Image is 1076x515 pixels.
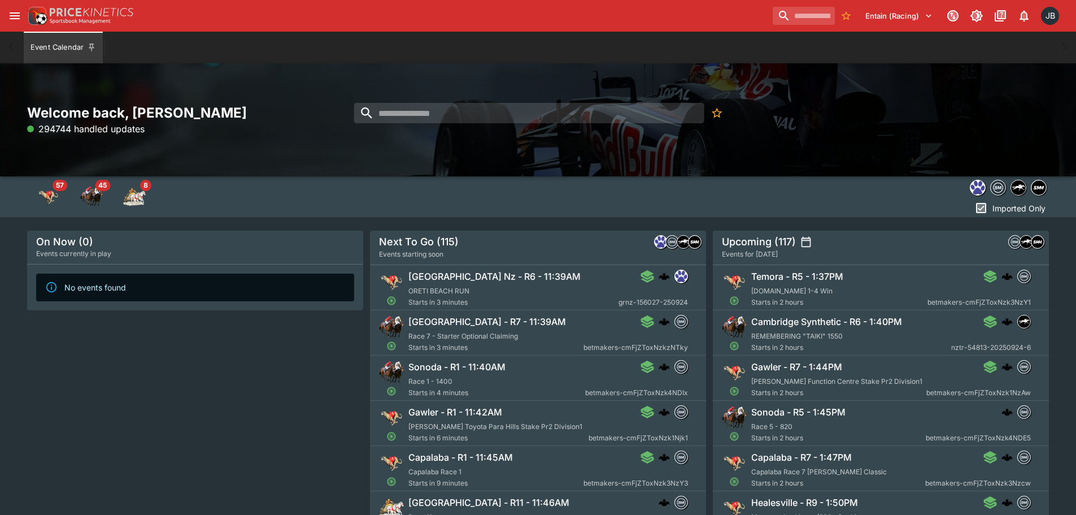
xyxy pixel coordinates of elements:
[25,5,47,27] img: PriceKinetics Logo
[722,451,747,475] img: greyhound_racing.png
[1038,3,1062,28] button: Josh Brown
[27,176,156,217] div: Event type filters
[408,271,581,283] h6: [GEOGRAPHIC_DATA] Nz - R6 - 11:39AM
[751,271,843,283] h6: Temora - R5 - 1:37PM
[1031,180,1047,196] div: samemeetingmulti
[1031,236,1044,248] img: samemeetingmulti.png
[123,185,146,208] img: harness_racing
[659,452,670,463] img: logo-cerberus.svg
[927,297,1031,308] span: betmakers-cmFjZToxNzk3NzY1
[27,104,363,122] h2: Welcome back, [PERSON_NAME]
[729,477,739,487] svg: Open
[53,180,67,191] span: 57
[675,451,687,464] img: betmakers.png
[1017,360,1031,374] div: betmakers
[837,7,855,25] button: No Bookmarks
[80,185,103,208] div: Horse Racing
[659,361,670,373] img: logo-cerberus.svg
[859,7,939,25] button: Select Tenant
[674,496,688,509] div: betmakers
[926,432,1031,444] span: betmakers-cmFjZToxNzk4NDE5
[1017,451,1031,464] div: betmakers
[354,103,704,123] input: search
[408,452,513,464] h6: Capalaba - R1 - 11:45AM
[408,406,502,418] h6: Gawler - R1 - 11:42AM
[659,406,670,418] img: logo-cerberus.svg
[751,432,926,444] span: Starts in 2 hours
[408,332,518,340] span: Race 7 - Starter Optional Claiming
[408,297,618,308] span: Starts in 3 minutes
[675,406,687,418] img: betmakers.png
[689,236,701,248] img: samemeetingmulti.png
[27,122,145,136] p: 294744 handled updates
[674,360,688,374] div: betmakers
[943,6,963,26] button: Connected to PK
[722,360,747,385] img: greyhound_racing.png
[677,236,690,248] img: nztr.png
[722,249,778,260] span: Events for [DATE]
[707,103,727,123] button: No Bookmarks
[386,386,397,396] svg: Open
[5,6,25,26] button: open drawer
[408,342,583,353] span: Starts in 3 minutes
[408,287,469,295] span: ORETI BEACH RUN
[386,431,397,442] svg: Open
[751,332,843,340] span: REMEMBERING "TAIKI" 1550
[926,387,1031,399] span: betmakers-cmFjZToxNzk1NzAw
[659,452,670,463] div: cerberus
[674,405,688,419] div: betmakers
[659,316,670,327] div: cerberus
[386,341,397,351] svg: Open
[751,342,951,353] span: Starts in 2 hours
[659,361,670,373] div: cerberus
[751,452,852,464] h6: Capalaba - R7 - 1:47PM
[408,316,566,328] h6: [GEOGRAPHIC_DATA] - R7 - 11:39AM
[379,270,404,295] img: greyhound_racing.png
[1041,7,1059,25] div: Josh Brown
[1001,497,1013,508] div: cerberus
[659,406,670,418] div: cerberus
[773,7,835,25] input: search
[675,315,687,328] img: betmakers.png
[729,386,739,396] svg: Open
[722,270,747,295] img: greyhound_racing.png
[1001,271,1013,282] img: logo-cerberus.svg
[1017,496,1031,509] div: betmakers
[751,406,846,418] h6: Sonoda - R5 - 1:45PM
[751,361,842,373] h6: Gawler - R7 - 1:44PM
[751,422,792,431] span: Race 5 - 820
[379,360,404,385] img: horse_racing.png
[751,478,925,489] span: Starts in 2 hours
[1018,361,1030,373] img: betmakers.png
[688,235,702,249] div: samemeetingmulti
[379,315,404,340] img: horse_racing.png
[95,180,110,191] span: 45
[751,316,902,328] h6: Cambridge Synthetic - R6 - 1:40PM
[751,297,927,308] span: Starts in 2 hours
[64,277,126,298] div: No events found
[1001,361,1013,373] div: cerberus
[659,497,670,508] div: cerberus
[1017,405,1031,419] div: betmakers
[1020,236,1033,248] img: nztr.png
[408,497,569,509] h6: [GEOGRAPHIC_DATA] - R11 - 11:46AM
[408,387,585,399] span: Starts in 4 minutes
[1009,236,1021,248] img: betmakers.png
[659,271,670,282] img: logo-cerberus.svg
[50,8,133,16] img: PriceKinetics
[386,477,397,487] svg: Open
[36,235,93,248] h5: On Now (0)
[1001,452,1013,463] div: cerberus
[1014,6,1034,26] button: Notifications
[677,235,690,249] div: nztr
[37,185,60,208] img: greyhound_racing
[589,432,688,444] span: betmakers-cmFjZToxNzk1Njk1
[1001,497,1013,508] img: logo-cerberus.svg
[970,180,986,196] div: grnz
[1001,316,1013,327] div: cerberus
[722,315,747,340] img: horse_racing.png
[1018,496,1030,509] img: betmakers.png
[751,377,922,386] span: [PERSON_NAME] Function Centre Stake Pr2 Division1
[675,496,687,509] img: betmakers.png
[970,180,985,195] img: grnz.png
